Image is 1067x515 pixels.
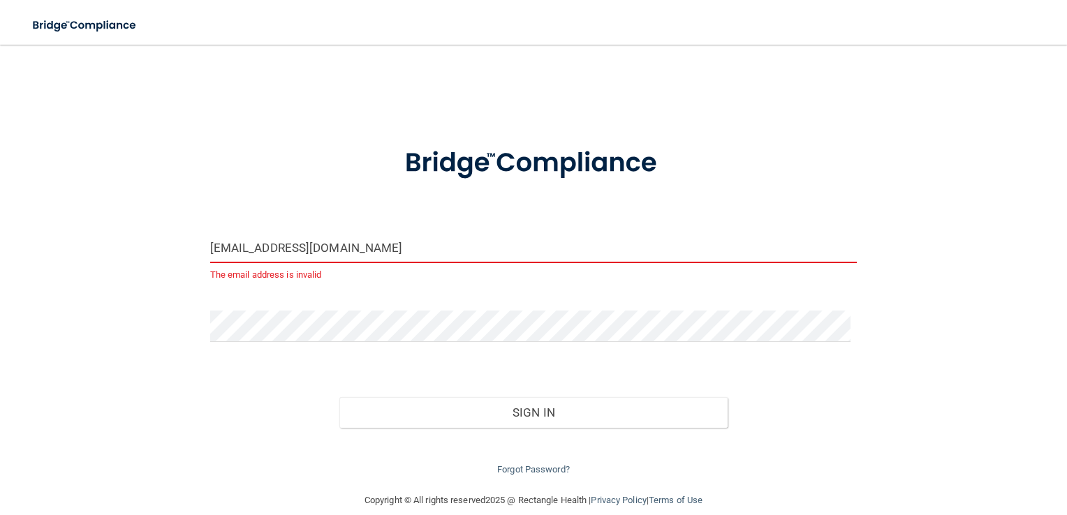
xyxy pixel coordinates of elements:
a: Terms of Use [649,495,702,505]
a: Privacy Policy [591,495,646,505]
a: Forgot Password? [497,464,570,475]
input: Email [210,232,858,263]
img: bridge_compliance_login_screen.278c3ca4.svg [377,128,690,198]
p: The email address is invalid [210,267,858,283]
button: Sign In [339,397,728,428]
img: bridge_compliance_login_screen.278c3ca4.svg [21,11,149,40]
